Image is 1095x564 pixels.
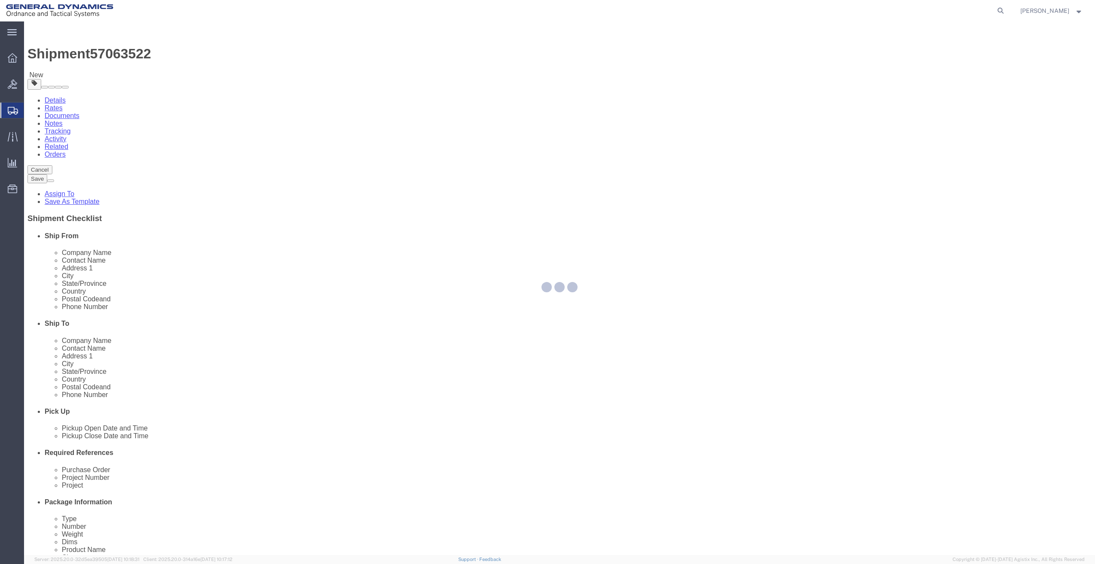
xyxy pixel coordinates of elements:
a: Support [458,557,480,562]
span: Client: 2025.20.0-314a16e [143,557,233,562]
img: logo [6,4,113,17]
span: Justin Bowdich [1020,6,1069,15]
a: Feedback [479,557,501,562]
span: [DATE] 10:18:31 [107,557,139,562]
span: [DATE] 10:17:12 [200,557,233,562]
span: Copyright © [DATE]-[DATE] Agistix Inc., All Rights Reserved [953,556,1085,563]
span: Server: 2025.20.0-32d5ea39505 [34,557,139,562]
button: [PERSON_NAME] [1020,6,1083,16]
